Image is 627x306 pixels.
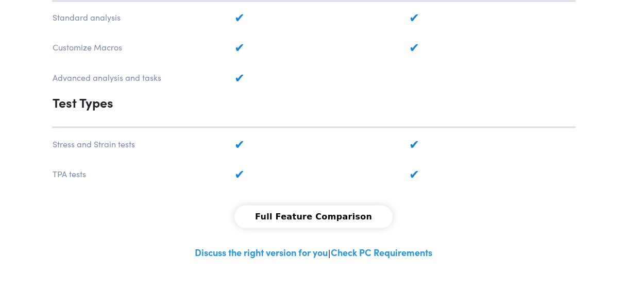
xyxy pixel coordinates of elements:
button: Full Feature Comparison [234,205,393,228]
td: ✔ [227,159,400,188]
td: ✔ [401,129,575,158]
td: Customize Macros [52,32,226,61]
td: ✔ [401,32,575,61]
td: ✔ [401,159,575,188]
td: ✔ [227,3,400,31]
td: ✔ [401,3,575,31]
td: Advanced analysis and tasks [52,62,226,91]
td: ✔ [227,62,400,91]
td: Stress and Strain tests [52,129,226,158]
th: Test Types [52,92,575,128]
div: | [45,244,583,260]
td: Standard analysis [52,3,226,31]
td: TPA tests [52,159,226,188]
a: Discuss the right version for you [195,245,328,258]
td: ✔ [227,32,400,61]
a: Check PC Requirements [331,245,432,258]
td: ✔ [227,129,400,158]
